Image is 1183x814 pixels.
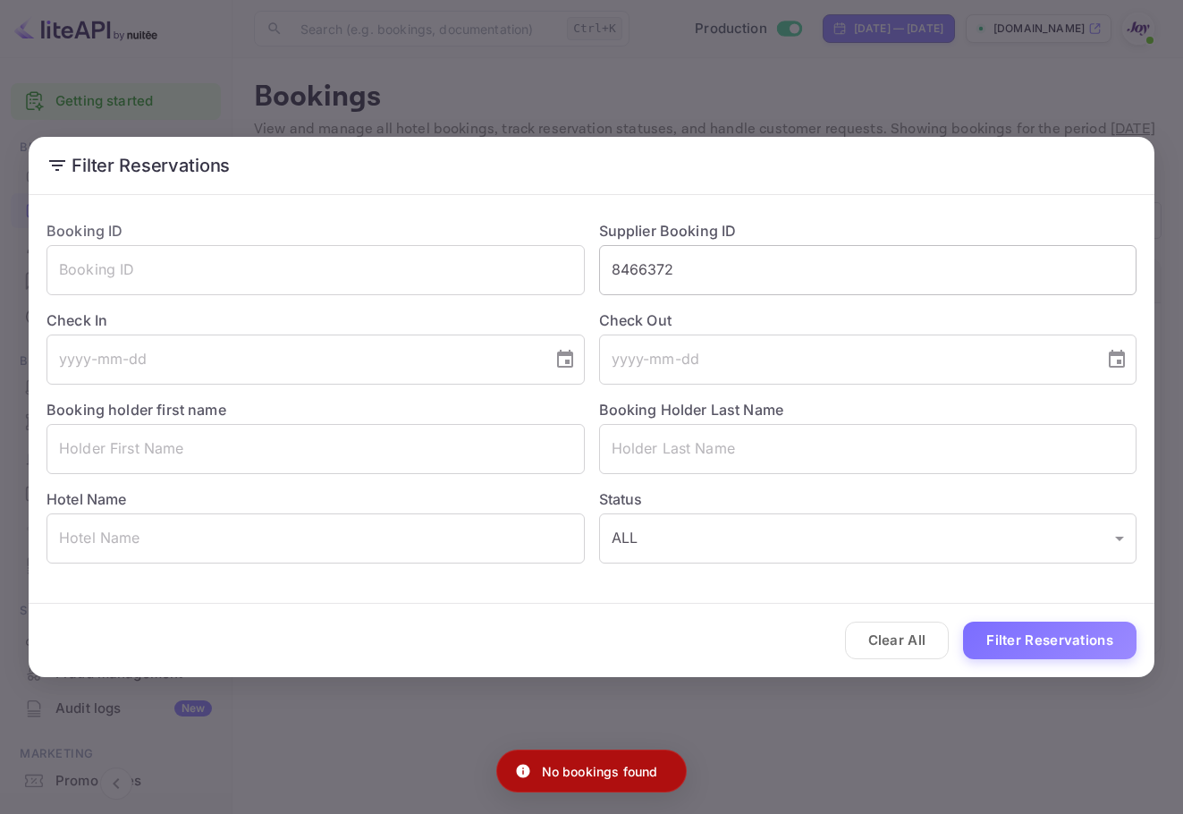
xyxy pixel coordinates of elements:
button: Filter Reservations [963,622,1137,660]
button: Choose date [547,342,583,377]
p: No bookings found [542,762,658,781]
label: Check Out [599,309,1137,331]
button: Clear All [845,622,950,660]
label: Check In [46,309,585,331]
input: Holder Last Name [599,424,1137,474]
input: Hotel Name [46,513,585,564]
h2: Filter Reservations [29,137,1154,194]
input: Holder First Name [46,424,585,474]
button: Choose date [1099,342,1135,377]
input: yyyy-mm-dd [46,335,540,385]
input: Booking ID [46,245,585,295]
label: Booking Holder Last Name [599,401,784,419]
input: yyyy-mm-dd [599,335,1093,385]
label: Booking holder first name [46,401,226,419]
input: Supplier Booking ID [599,245,1137,295]
label: Status [599,488,1137,510]
label: Hotel Name [46,490,127,508]
label: Booking ID [46,222,123,240]
div: ALL [599,513,1137,564]
label: Supplier Booking ID [599,222,737,240]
